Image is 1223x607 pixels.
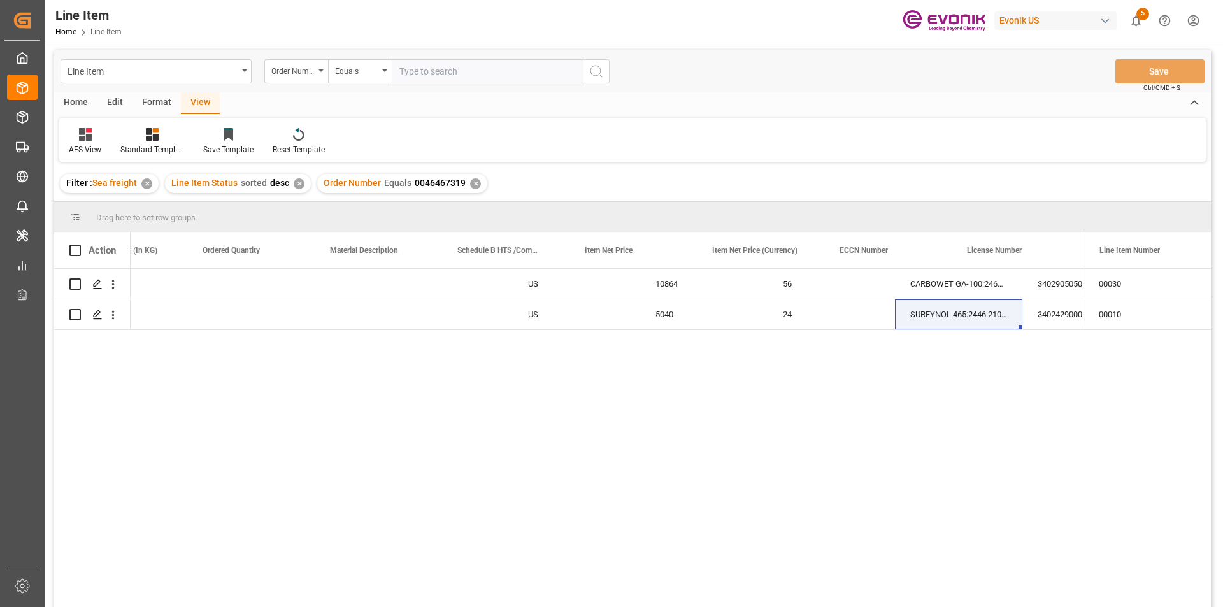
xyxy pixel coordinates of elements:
button: Save [1115,59,1205,83]
div: 10864 [640,269,768,299]
button: Help Center [1150,6,1179,35]
div: US [513,269,640,299]
div: Save Template [203,144,254,155]
span: Item Net Price (Currency) [712,246,797,255]
div: 56 [768,269,895,299]
span: Equals [384,178,411,188]
div: Press SPACE to select this row. [1084,269,1211,299]
div: Press SPACE to select this row. [54,269,131,299]
div: 00010 [1084,299,1211,329]
div: ✕ [294,178,304,189]
span: Order Number [324,178,381,188]
div: ✕ [470,178,481,189]
button: open menu [61,59,252,83]
div: US [513,299,640,329]
span: 5 [1136,8,1149,20]
div: Press SPACE to select this row. [1084,299,1211,330]
span: Filter : [66,178,92,188]
div: AES View [69,144,101,155]
div: Home [54,92,97,114]
button: show 5 new notifications [1122,6,1150,35]
span: Line Item Number [1099,246,1160,255]
button: Evonik US [994,8,1122,32]
span: License Number [967,246,1022,255]
div: 00030 [1084,269,1211,299]
div: Format [132,92,181,114]
div: ✕ [141,178,152,189]
div: Equals [335,62,378,77]
button: search button [583,59,610,83]
div: 3402905050 [1022,269,1150,299]
div: Evonik US [994,11,1117,30]
button: open menu [264,59,328,83]
div: CARBOWET GA-100:2467:194:OI:AP [895,269,1022,299]
span: desc [270,178,289,188]
div: View [181,92,220,114]
span: Sea freight [92,178,137,188]
div: Order Number [271,62,315,77]
span: Material Description [330,246,398,255]
img: Evonik-brand-mark-Deep-Purple-RGB.jpeg_1700498283.jpeg [903,10,985,32]
span: Schedule B HTS /Commodity Code (HS Code) [457,246,543,255]
span: Ordered Quantity [203,246,260,255]
div: 5040 [640,299,768,329]
div: Line Item [55,6,122,25]
div: Line Item [68,62,238,78]
span: Item Net Price [585,246,633,255]
span: 0046467319 [415,178,466,188]
span: sorted [241,178,267,188]
span: Drag here to set row groups [96,213,196,222]
div: Standard Templates [120,144,184,155]
input: Type to search [392,59,583,83]
button: open menu [328,59,392,83]
div: Action [89,245,116,256]
span: Ctrl/CMD + S [1143,83,1180,92]
div: 3402429000 [1022,299,1150,329]
span: ECCN Number [840,246,888,255]
span: Line Item Status [171,178,238,188]
div: SURFYNOL 465:2446:210:OI:AP [895,299,1022,329]
div: Reset Template [273,144,325,155]
div: Press SPACE to select this row. [54,299,131,330]
div: 24 [768,299,895,329]
div: Edit [97,92,132,114]
a: Home [55,27,76,36]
